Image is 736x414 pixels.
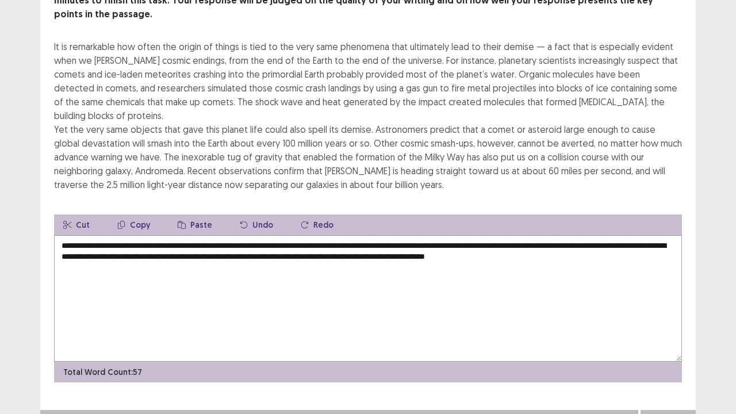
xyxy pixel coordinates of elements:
button: Redo [292,214,343,235]
p: Total Word Count: 57 [63,366,142,378]
button: Undo [231,214,282,235]
button: Cut [54,214,99,235]
div: It is remarkable how often the origin of things is tied to the very same phenomena that ultimatel... [54,40,682,191]
button: Copy [108,214,159,235]
button: Paste [168,214,221,235]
